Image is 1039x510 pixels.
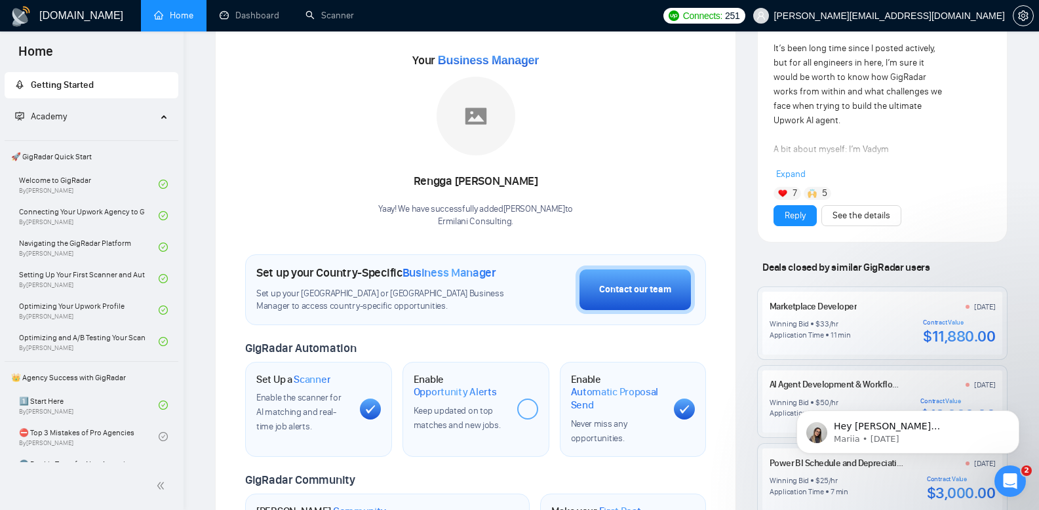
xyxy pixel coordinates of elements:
[829,319,838,329] div: /hr
[793,187,797,200] span: 7
[19,201,159,230] a: Connecting Your Upwork Agency to GigRadarBy[PERSON_NAME]
[923,319,995,326] div: Contract Value
[57,38,226,231] span: Hey [PERSON_NAME][EMAIL_ADDRESS][DOMAIN_NAME], Looks like your Upwork agency Ermilani Consulting ...
[15,80,24,89] span: rocket
[770,397,809,408] div: Winning Bid
[785,208,806,223] a: Reply
[438,54,539,67] span: Business Manager
[19,327,159,356] a: Optimizing and A/B Testing Your Scanner for Better ResultsBy[PERSON_NAME]
[31,79,94,90] span: Getting Started
[6,364,177,391] span: 👑 Agency Success with GigRadar
[770,319,809,329] div: Winning Bid
[770,486,824,497] div: Application Time
[923,326,995,346] div: $11,880.00
[220,10,279,21] a: dashboardDashboard
[770,301,857,312] a: Marketplace Developer
[414,405,501,431] span: Keep updated on top matches and new jobs.
[10,6,31,27] img: logo
[19,170,159,199] a: Welcome to GigRadarBy[PERSON_NAME]
[725,9,739,23] span: 251
[159,401,168,410] span: check-circle
[774,205,817,226] button: Reply
[599,283,671,297] div: Contact our team
[15,111,67,122] span: Academy
[6,144,177,170] span: 🚀 GigRadar Quick Start
[19,458,145,471] span: 🌚 Rookie Traps for New Agencies
[159,305,168,315] span: check-circle
[19,422,159,451] a: ⛔ Top 3 Mistakes of Pro AgenciesBy[PERSON_NAME]
[974,302,996,312] div: [DATE]
[31,111,67,122] span: Academy
[776,168,806,180] span: Expand
[19,391,159,420] a: 1️⃣ Start HereBy[PERSON_NAME]
[778,189,787,198] img: ❤️
[57,50,226,62] p: Message from Mariia, sent 4d ago
[5,72,178,98] li: Getting Started
[414,385,497,399] span: Opportunity Alerts
[378,216,573,228] p: Ermilani Consulting .
[820,475,829,486] div: 25
[159,243,168,252] span: check-circle
[770,408,824,418] div: Application Time
[770,458,968,469] a: Power BI Schedule and Depreciation Report Creation
[927,475,996,483] div: Contract Value
[15,111,24,121] span: fund-projection-screen
[245,473,355,487] span: GigRadar Community
[159,274,168,283] span: check-circle
[757,256,935,279] span: Deals closed by similar GigRadar users
[833,208,890,223] a: See the details
[571,418,627,444] span: Never miss any opportunities.
[770,330,824,340] div: Application Time
[256,373,330,386] h1: Set Up a
[154,10,193,21] a: homeHome
[974,380,996,390] div: [DATE]
[994,465,1026,497] iframe: Intercom live chat
[927,483,996,503] div: $3,000.00
[19,233,159,262] a: Navigating the GigRadar PlatformBy[PERSON_NAME]
[821,205,901,226] button: See the details
[256,288,510,313] span: Set up your [GEOGRAPHIC_DATA] or [GEOGRAPHIC_DATA] Business Manager to access country-specific op...
[378,203,573,228] div: Yaay! We have successfully added [PERSON_NAME] to
[159,337,168,346] span: check-circle
[1021,465,1032,476] span: 2
[829,475,838,486] div: /hr
[156,479,169,492] span: double-left
[19,296,159,324] a: Optimizing Your Upwork ProfileBy[PERSON_NAME]
[294,373,330,386] span: Scanner
[305,10,354,21] a: searchScanner
[19,264,159,293] a: Setting Up Your First Scanner and Auto-BidderBy[PERSON_NAME]
[756,11,766,20] span: user
[402,265,496,280] span: Business Manager
[831,486,848,497] div: 7 min
[437,77,515,155] img: placeholder.png
[669,10,679,21] img: upwork-logo.png
[1013,10,1034,21] a: setting
[414,373,507,399] h1: Enable
[245,341,356,355] span: GigRadar Automation
[412,53,539,68] span: Your
[571,385,664,411] span: Automatic Proposal Send
[159,432,168,441] span: check-circle
[770,475,809,486] div: Winning Bid
[1013,5,1034,26] button: setting
[571,373,664,412] h1: Enable
[815,319,820,329] div: $
[683,9,722,23] span: Connects:
[378,170,573,193] div: Rengga [PERSON_NAME]
[256,392,341,432] span: Enable the scanner for AI matching and real-time job alerts.
[8,42,64,69] span: Home
[576,265,695,314] button: Contact our team
[159,211,168,220] span: check-circle
[256,265,496,280] h1: Set up your Country-Specific
[820,319,829,329] div: 33
[777,383,1039,475] iframe: Intercom notifications message
[159,180,168,189] span: check-circle
[815,475,820,486] div: $
[822,187,827,200] span: 5
[808,189,817,198] img: 🙌
[831,330,851,340] div: 11 min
